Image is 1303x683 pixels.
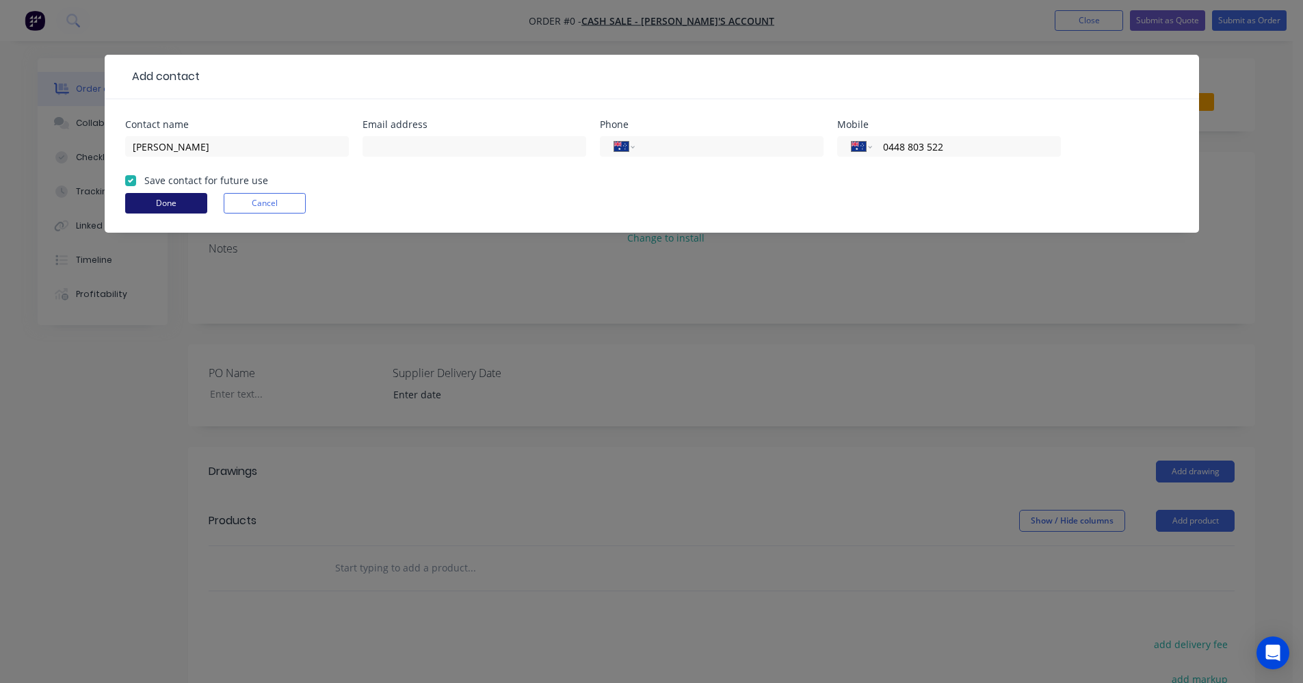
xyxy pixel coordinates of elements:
[600,120,824,129] div: Phone
[1256,636,1289,669] div: Open Intercom Messenger
[125,68,200,85] div: Add contact
[837,120,1061,129] div: Mobile
[125,120,349,129] div: Contact name
[144,173,268,188] label: Save contact for future use
[125,193,207,214] button: Done
[224,193,306,214] button: Cancel
[363,120,586,129] div: Email address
